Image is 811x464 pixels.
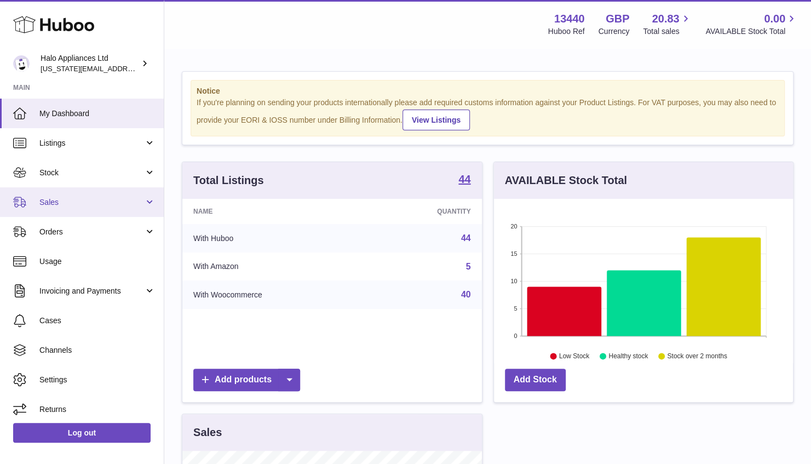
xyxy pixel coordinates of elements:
strong: 13440 [554,12,585,26]
td: With Amazon [182,253,368,281]
td: With Woocommerce [182,280,368,309]
span: Stock [39,168,144,178]
text: 20 [510,223,517,230]
span: Invoicing and Payments [39,286,144,296]
text: 5 [514,305,517,312]
span: Returns [39,404,156,415]
th: Quantity [368,199,481,224]
a: Add Stock [505,369,566,391]
text: Healthy stock [608,352,648,360]
strong: 44 [458,174,470,185]
span: AVAILABLE Stock Total [705,26,798,37]
div: Halo Appliances Ltd [41,53,139,74]
span: Cases [39,316,156,326]
span: Total sales [643,26,692,37]
div: Currency [599,26,630,37]
a: 5 [466,262,471,271]
a: 20.83 Total sales [643,12,692,37]
span: My Dashboard [39,108,156,119]
text: 10 [510,278,517,284]
strong: GBP [606,12,629,26]
span: 0.00 [764,12,785,26]
span: Orders [39,227,144,237]
span: Channels [39,345,156,356]
a: Log out [13,423,151,443]
strong: Notice [197,86,779,96]
span: 20.83 [652,12,679,26]
td: With Huboo [182,224,368,253]
text: Low Stock [559,352,589,360]
div: Huboo Ref [548,26,585,37]
text: 15 [510,250,517,257]
a: 44 [461,233,471,243]
a: 0.00 AVAILABLE Stock Total [705,12,798,37]
span: Sales [39,197,144,208]
text: 0 [514,333,517,339]
a: 40 [461,290,471,299]
a: 44 [458,174,470,187]
span: Usage [39,256,156,267]
a: Add products [193,369,300,391]
img: georgia.hennessy@haloappliances.com [13,55,30,72]
text: Stock over 2 months [667,352,727,360]
th: Name [182,199,368,224]
h3: Total Listings [193,173,264,188]
span: [US_STATE][EMAIL_ADDRESS][PERSON_NAME][DOMAIN_NAME] [41,64,260,73]
h3: AVAILABLE Stock Total [505,173,627,188]
div: If you're planning on sending your products internationally please add required customs informati... [197,98,779,130]
a: View Listings [402,110,470,130]
h3: Sales [193,425,222,440]
span: Settings [39,375,156,385]
span: Listings [39,138,144,148]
